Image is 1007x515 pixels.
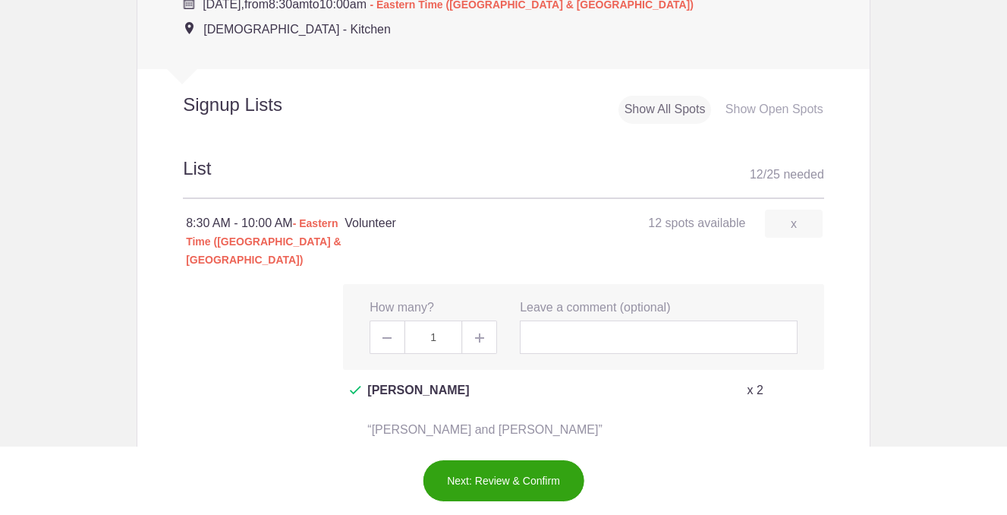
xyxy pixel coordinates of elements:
[367,423,602,436] span: “[PERSON_NAME] and [PERSON_NAME]”
[475,333,484,343] img: Plus gray
[422,460,585,502] button: Next: Review & Confirm
[185,22,194,34] img: Event location
[750,163,824,186] div: 12 25 needed
[370,299,433,317] label: How many?
[520,299,670,317] label: Leave a comment (optional)
[183,156,824,199] h2: List
[618,96,712,124] div: Show All Spots
[203,23,391,36] span: [DEMOGRAPHIC_DATA] - Kitchen
[186,214,345,269] div: 8:30 AM - 10:00 AM
[747,446,763,464] p: x 3
[765,210,823,238] a: x
[367,381,469,418] span: [PERSON_NAME]
[719,96,829,124] div: Show Open Spots
[367,446,469,482] span: [PERSON_NAME]
[648,216,745,229] span: 12 spots available
[186,217,341,266] span: - Eastern Time ([GEOGRAPHIC_DATA] & [GEOGRAPHIC_DATA])
[137,93,382,116] h2: Signup Lists
[350,386,361,395] img: Check dark green
[763,168,766,181] span: /
[747,381,763,400] p: x 2
[345,214,583,232] h4: Volunteer
[382,337,392,339] img: Minus gray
